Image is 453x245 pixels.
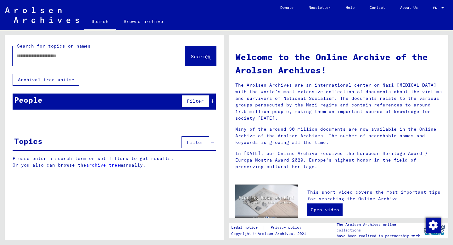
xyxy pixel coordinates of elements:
button: Search [185,46,216,66]
p: The Arolsen Archives online collections [337,222,421,233]
p: Many of the around 30 million documents are now available in the Online Archive of the Arolsen Ar... [235,126,442,146]
a: Browse archive [116,14,171,29]
a: Search [84,14,116,30]
p: have been realized in partnership with [337,233,421,239]
p: Copyright © Arolsen Archives, 2021 [231,231,309,236]
img: Change consent [426,218,441,233]
button: Filter [182,136,209,148]
img: Arolsen_neg.svg [5,7,79,23]
img: yv_logo.png [423,222,446,238]
a: Privacy policy [266,224,309,231]
button: Archival tree units [13,74,79,86]
div: People [14,94,42,105]
a: Legal notice [231,224,263,231]
span: Filter [187,140,204,145]
span: EN [433,6,440,10]
img: video.jpg [235,185,298,219]
p: The Arolsen Archives are an international center on Nazi [MEDICAL_DATA] with the world’s most ext... [235,82,442,122]
span: Filter [187,98,204,104]
p: Please enter a search term or set filters to get results. Or you also can browse the manually. [13,155,216,168]
a: Open video [307,203,343,216]
span: Search [191,53,210,60]
mat-label: Search for topics or names [17,43,91,49]
a: archive tree [86,162,120,168]
h1: Welcome to the Online Archive of the Arolsen Archives! [235,50,442,77]
p: In [DATE], our Online Archive received the European Heritage Award / Europa Nostra Award 2020, Eu... [235,150,442,170]
div: Topics [14,135,42,147]
div: | [231,224,309,231]
p: This short video covers the most important tips for searching the Online Archive. [307,189,442,202]
button: Filter [182,95,209,107]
